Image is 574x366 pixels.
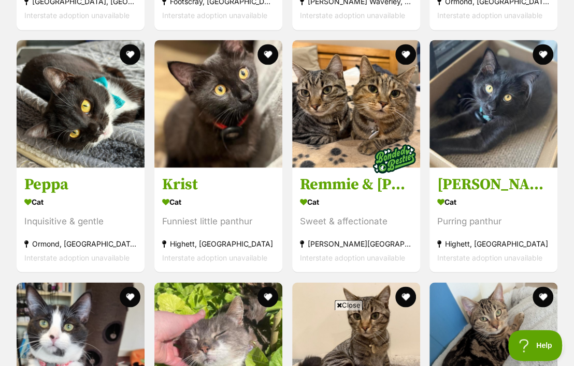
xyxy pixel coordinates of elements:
button: favourite [120,44,140,65]
img: Krist [154,40,282,167]
button: favourite [120,286,140,307]
img: bonded besties [368,133,420,185]
button: favourite [395,286,415,307]
div: Cat [300,195,412,210]
a: Krist Cat Funniest little panthur Highett, [GEOGRAPHIC_DATA] Interstate adoption unavailable favo... [154,167,282,272]
a: [PERSON_NAME] Cat Purring panthur Highett, [GEOGRAPHIC_DATA] Interstate adoption unavailable favo... [429,167,557,272]
iframe: Advertisement [98,314,476,361]
button: favourite [257,286,278,307]
iframe: Help Scout Beacon - Open [508,330,564,361]
span: Interstate adoption unavailable [162,11,267,20]
div: Inquisitive & gentle [24,215,137,229]
div: Ormond, [GEOGRAPHIC_DATA] [24,237,137,251]
span: Interstate adoption unavailable [437,11,542,20]
button: favourite [533,286,553,307]
div: Purring panthur [437,215,550,229]
span: Interstate adoption unavailable [437,253,542,262]
button: favourite [257,44,278,65]
div: Cat [24,195,137,210]
span: Interstate adoption unavailable [300,11,405,20]
a: Remmie & [PERSON_NAME] Cat Sweet & affectionate [PERSON_NAME][GEOGRAPHIC_DATA], [GEOGRAPHIC_DATA]... [292,167,420,272]
img: Kurt [429,40,557,167]
div: Cat [162,195,275,210]
img: Remmie & Rosie [292,40,420,167]
h3: Peppa [24,175,137,195]
button: favourite [533,44,553,65]
span: Interstate adoption unavailable [300,253,405,262]
h3: [PERSON_NAME] [437,175,550,195]
button: favourite [395,44,415,65]
div: Highett, [GEOGRAPHIC_DATA] [162,237,275,251]
div: Sweet & affectionate [300,215,412,229]
div: Funniest little panthur [162,215,275,229]
h3: Krist [162,175,275,195]
div: [PERSON_NAME][GEOGRAPHIC_DATA], [GEOGRAPHIC_DATA] [300,237,412,251]
span: Interstate adoption unavailable [24,253,130,262]
span: Interstate adoption unavailable [162,253,267,262]
span: Interstate adoption unavailable [24,11,130,20]
div: Highett, [GEOGRAPHIC_DATA] [437,237,550,251]
img: Peppa [17,40,145,167]
h3: Remmie & [PERSON_NAME] [300,175,412,195]
div: Cat [437,195,550,210]
a: Peppa Cat Inquisitive & gentle Ormond, [GEOGRAPHIC_DATA] Interstate adoption unavailable favourite [17,167,145,272]
span: Close [335,300,363,310]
